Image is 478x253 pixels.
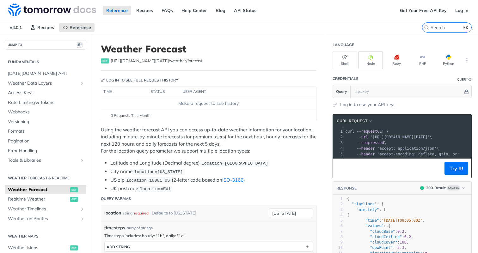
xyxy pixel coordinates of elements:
li: US zip (2-letter code based on ) [110,177,316,184]
button: Python [436,51,461,69]
div: 5 [333,151,344,157]
a: Blog [212,6,229,15]
span: 100 [400,240,407,244]
span: Weather Forecast [8,187,68,193]
span: --header [357,146,375,151]
span: : , [347,218,425,223]
span: get [101,58,109,63]
span: Weather Timelines [8,206,78,212]
span: : , [347,245,407,250]
div: 200 - Result [426,185,446,191]
span: { [347,196,349,201]
span: v4.0.1 [6,23,25,32]
span: Rate Limiting & Tokens [8,99,85,106]
button: Node [358,51,383,69]
div: Log in to see full request history [101,77,178,83]
span: Pagination [8,138,85,144]
span: "[DATE]T08:05:00Z" [381,218,422,223]
button: Query [333,85,351,98]
div: 4 [333,213,343,218]
span: 0.2 [404,235,411,239]
span: Weather Data Layers [8,80,78,87]
button: Try It! [444,162,468,175]
span: Reference [70,25,91,30]
a: Weather on RoutesShow subpages for Weather on Routes [5,214,86,224]
div: required [134,208,149,218]
span: "cloudBase" [370,229,395,234]
a: API Status [230,6,260,15]
a: FAQs [158,6,176,15]
a: ISO-3166 [222,177,243,183]
a: Reference [103,6,131,15]
h2: Weather Maps [5,233,86,239]
div: Query [457,77,468,82]
input: apikey [352,85,463,98]
th: user agent [180,87,303,97]
div: 1 [333,196,343,202]
div: 8 [333,234,343,240]
button: Show subpages for Weather on Routes [80,216,85,221]
button: Copy to clipboard [336,164,345,173]
span: Error Handling [8,148,85,154]
span: get [70,197,78,202]
div: 1 [333,129,344,134]
div: Language [333,42,354,48]
span: curl [345,129,354,134]
a: [DATE][DOMAIN_NAME] APIs [5,69,86,78]
span: "cloudCover" [370,240,397,244]
a: Realtime Weatherget [5,195,86,204]
button: RESPONSE [336,185,357,191]
span: '[URL][DOMAIN_NAME][DATE]' [370,135,430,139]
div: QueryInformation [457,77,472,82]
span: Access Keys [8,90,85,96]
div: 10 [333,245,343,250]
div: 2 [333,202,343,207]
span: cURL Request [337,118,367,124]
a: Weather Mapsget [5,243,86,253]
h1: Weather Forecast [101,43,316,55]
button: Ruby [384,51,409,69]
div: 6 [333,223,343,229]
div: Defaults to [US_STATE] [152,208,196,218]
span: --compressed [357,141,384,145]
span: Query [336,89,347,94]
span: get [70,245,78,250]
button: PHP [410,51,435,69]
a: Access Keys [5,88,86,98]
div: 4 [333,146,344,151]
div: 7 [333,229,343,234]
span: : [ [347,208,386,212]
span: "time" [365,218,379,223]
div: Make a request to see history. [104,100,314,107]
span: Recipes [37,25,54,30]
span: : , [347,240,409,244]
div: array of strings [127,225,153,231]
span: "dewPoint" [370,245,393,250]
img: Tomorrow.io Weather API Docs [8,3,96,16]
span: [DATE][DOMAIN_NAME] APIs [8,70,85,77]
a: Recipes [133,6,156,15]
button: cURL Request [334,118,376,124]
button: ADD string [105,242,313,251]
span: "values" [365,224,384,228]
h2: Fundamentals [5,59,86,65]
a: Weather Forecastget [5,185,86,195]
a: Pagination [5,136,86,146]
li: Latitude and Longitude (Decimal degree) [110,160,316,167]
p: Using the weather forecast API you can access up-to-date weather information for your location, i... [101,126,316,155]
a: Help Center [178,6,211,15]
span: "cloudCeiling" [370,235,402,239]
span: "minutely" [356,208,379,212]
label: location [104,208,121,218]
span: Tools & Libraries [8,157,78,164]
a: Webhooks [5,107,86,117]
svg: Key [101,78,105,82]
a: Weather TimelinesShow subpages for Weather Timelines [5,204,86,214]
span: location=SW1 [140,187,170,191]
span: \ [345,135,432,139]
span: Webhooks [8,109,85,115]
span: 'accept: application/json' [377,146,437,151]
button: 200200-ResultExample [417,185,468,191]
h2: Weather Forecast & realtime [5,175,86,181]
span: : , [347,229,407,234]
